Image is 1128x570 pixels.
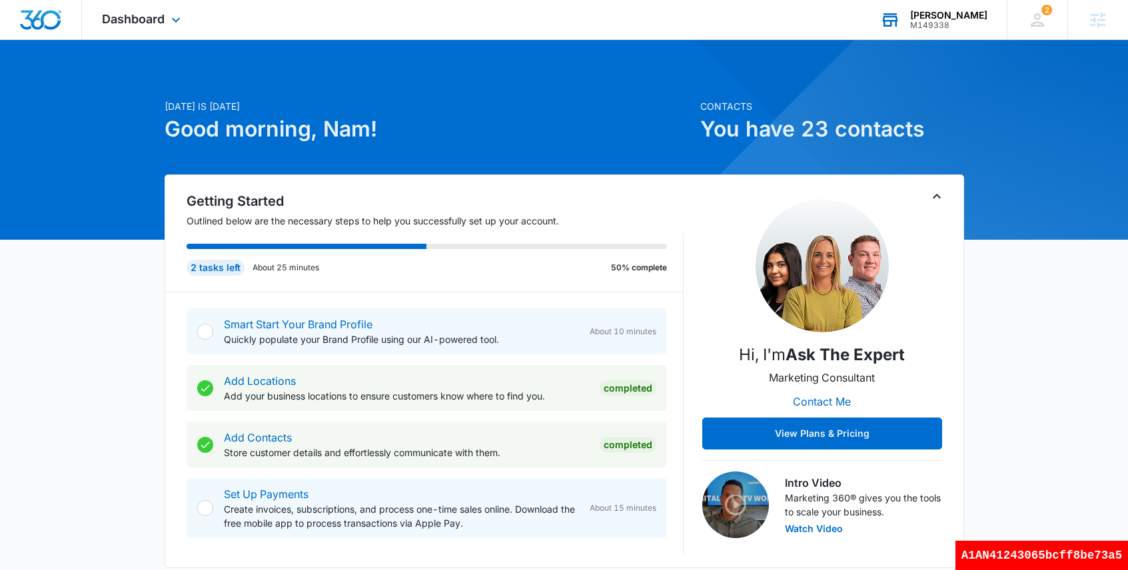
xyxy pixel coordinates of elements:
div: account id [910,21,987,30]
img: Intro Video [702,471,769,538]
button: Watch Video [785,524,843,533]
div: Completed [600,437,656,453]
p: About 25 minutes [253,262,319,274]
span: About 15 minutes [590,502,656,514]
span: About 10 minutes [590,326,656,338]
button: Contact Me [780,386,864,418]
a: Add Locations [224,374,296,388]
p: Outlined below are the necessary steps to help you successfully set up your account. [187,214,684,228]
p: Hi, I'm [739,343,905,367]
div: notifications count [1041,5,1052,15]
h1: Good morning, Nam! [165,113,692,145]
div: account name [910,10,987,21]
p: Marketing Consultant [769,370,875,386]
p: Add your business locations to ensure customers know where to find you. [224,389,589,403]
p: Quickly populate your Brand Profile using our AI-powered tool. [224,332,579,346]
div: Completed [600,380,656,396]
p: Create invoices, subscriptions, and process one-time sales online. Download the free mobile app t... [224,502,579,530]
h1: You have 23 contacts [700,113,964,145]
p: Marketing 360® gives you the tools to scale your business. [785,491,942,519]
a: Smart Start Your Brand Profile [224,318,372,331]
img: Ask the Expert [756,199,889,332]
strong: Ask the Expert [786,345,905,364]
button: View Plans & Pricing [702,418,942,449]
div: 2 tasks left [187,260,245,276]
div: A1AN41243065bcff8be73a5 [955,541,1128,570]
a: Set Up Payments [224,487,308,501]
p: [DATE] is [DATE] [165,99,692,113]
button: Toggle Collapse [929,188,945,204]
p: 50% complete [611,262,667,274]
p: Store customer details and effortlessly communicate with them. [224,445,589,459]
span: 2 [1041,5,1052,15]
a: Add Contacts [224,431,292,444]
span: Dashboard [102,12,165,26]
h2: Getting Started [187,191,684,211]
p: Contacts [700,99,964,113]
h3: Intro Video [785,475,942,491]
